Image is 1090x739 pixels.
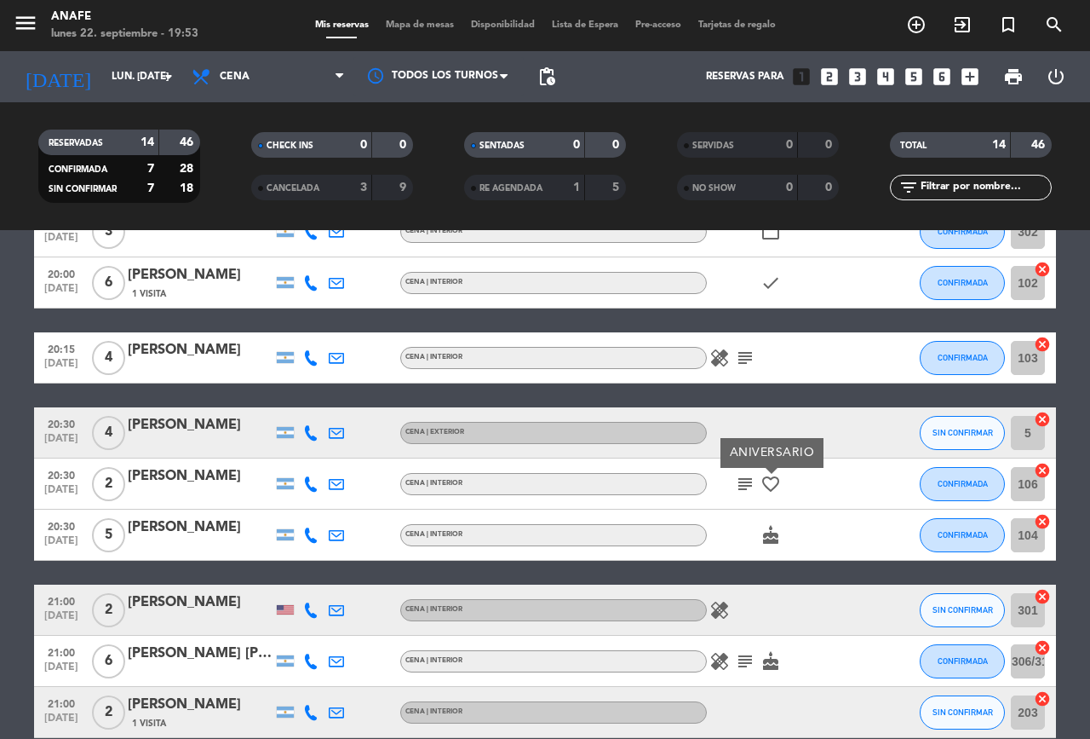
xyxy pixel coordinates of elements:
span: Cena [220,71,250,83]
i: cancel [1034,690,1051,707]
span: [DATE] [40,610,83,630]
i: subject [735,474,755,494]
i: power_settings_new [1046,66,1066,87]
span: CENA | INTERIOR [405,606,462,613]
strong: 0 [786,139,793,151]
span: 20:30 [40,465,83,484]
div: LOG OUT [1035,51,1077,102]
div: [PERSON_NAME] [128,694,272,716]
span: [DATE] [40,433,83,453]
i: cake [760,525,781,546]
span: SIN CONFIRMAR [932,707,993,717]
span: CENA | INTERIOR [405,657,462,664]
span: CENA | EXTERIOR [405,429,464,436]
span: CONFIRMADA [49,165,107,174]
i: healing [709,600,730,621]
div: lunes 22. septiembre - 19:53 [51,26,198,43]
span: 1 Visita [132,287,166,301]
strong: 46 [1031,139,1048,151]
strong: 0 [825,182,835,193]
strong: 0 [399,139,410,151]
span: Tarjetas de regalo [690,20,784,30]
span: TOTAL [900,141,926,150]
span: CENA | INTERIOR [405,531,462,538]
strong: 0 [573,139,580,151]
span: 4 [92,416,125,450]
span: 6 [92,266,125,300]
div: [PERSON_NAME] [128,592,272,614]
span: [DATE] [40,535,83,555]
span: 3 [92,215,125,249]
span: 21:00 [40,591,83,610]
span: CENA | INTERIOR [405,708,462,715]
div: ANIVERSARIO [720,438,823,468]
span: print [1003,66,1024,87]
span: CONFIRMADA [938,227,988,236]
span: SIN CONFIRMAR [49,185,117,193]
i: looks_3 [846,66,869,88]
span: RE AGENDADA [479,184,542,193]
span: 21:00 [40,642,83,661]
i: menu [13,10,38,36]
span: Mapa de mesas [377,20,462,30]
span: [DATE] [40,661,83,681]
strong: 3 [360,182,367,193]
strong: 7 [147,163,154,175]
i: cancel [1034,411,1051,428]
span: Disponibilidad [462,20,543,30]
span: [DATE] [40,484,83,504]
span: RESERVADAS [49,139,103,147]
i: cancel [1034,513,1051,530]
span: SERVIDAS [692,141,734,150]
i: looks_4 [875,66,897,88]
span: 6 [92,644,125,678]
strong: 7 [147,182,154,194]
strong: 14 [992,139,1006,151]
i: check [760,273,781,293]
i: cancel [1034,462,1051,479]
input: Filtrar por nombre... [919,178,1051,197]
span: CENA | INTERIOR [405,279,462,286]
span: 20:30 [40,413,83,433]
span: SIN CONFIRMAR [932,605,993,615]
span: 4 [92,341,125,375]
i: add_box [959,66,981,88]
span: SENTADAS [479,141,525,150]
i: subject [735,348,755,368]
span: 5 [92,518,125,552]
span: [DATE] [40,358,83,378]
strong: 28 [180,163,197,175]
span: Pre-acceso [627,20,690,30]
span: [DATE] [40,713,83,732]
span: 21:00 [40,693,83,713]
i: cancel [1034,588,1051,605]
i: healing [709,348,730,368]
i: looks_5 [903,66,925,88]
strong: 9 [399,182,410,193]
strong: 14 [141,136,154,148]
i: filter_list [898,177,919,198]
i: turned_in_not [998,14,1018,35]
strong: 18 [180,182,197,194]
span: Reservas para [706,71,784,83]
i: cancel [1034,336,1051,353]
i: [DATE] [13,58,103,95]
i: subject [735,651,755,672]
span: CHECK INS [267,141,313,150]
strong: 0 [786,182,793,193]
span: Lista de Espera [543,20,627,30]
strong: 46 [180,136,197,148]
i: looks_6 [931,66,953,88]
i: healing [709,651,730,672]
span: CONFIRMADA [938,353,988,362]
i: search [1044,14,1064,35]
div: ANAFE [51,9,198,26]
span: CENA | INTERIOR [405,480,462,487]
i: looks_one [790,66,812,88]
strong: 1 [573,182,580,193]
span: CANCELADA [267,184,319,193]
i: favorite_border [760,474,781,494]
i: cake [760,651,781,672]
div: [PERSON_NAME] [128,264,272,286]
div: [PERSON_NAME] [128,414,272,436]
